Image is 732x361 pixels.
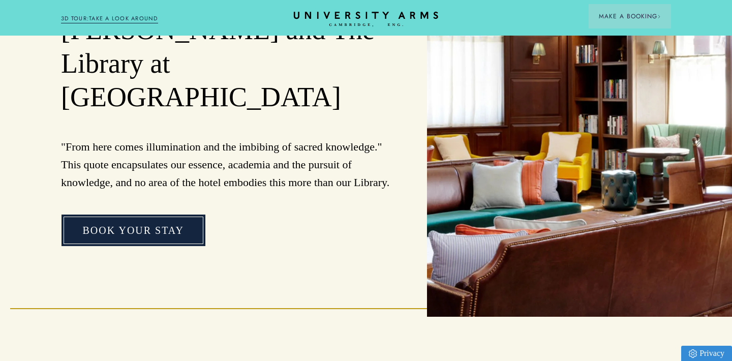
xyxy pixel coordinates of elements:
img: Privacy [689,349,697,358]
button: Make a BookingArrow icon [589,4,671,28]
p: "From here comes illumination and the imbibing of sacred knowledge." This quote encapsulates our ... [61,138,392,192]
img: Arrow icon [657,15,661,18]
a: Book Your Stay [62,215,205,246]
a: Home [292,12,440,27]
span: Make a Booking [599,12,661,21]
a: 3D TOUR:TAKE A LOOK AROUND [61,14,158,23]
a: Privacy [681,346,732,361]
